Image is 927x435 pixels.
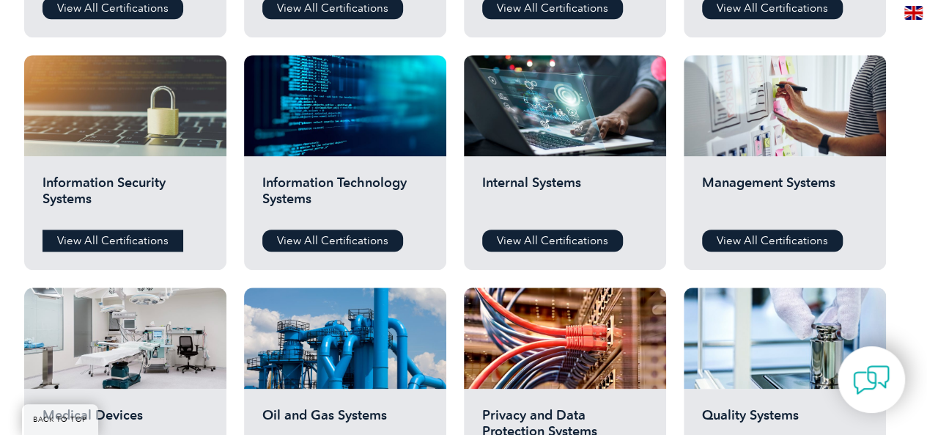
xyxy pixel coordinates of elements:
h2: Information Technology Systems [262,175,428,219]
a: View All Certifications [43,230,183,252]
a: BACK TO TOP [22,404,98,435]
img: contact-chat.png [853,362,890,398]
a: View All Certifications [482,230,623,252]
img: en [904,6,923,20]
h2: Internal Systems [482,175,648,219]
h2: Information Security Systems [43,175,208,219]
h2: Management Systems [702,175,868,219]
a: View All Certifications [262,230,403,252]
a: View All Certifications [702,230,843,252]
